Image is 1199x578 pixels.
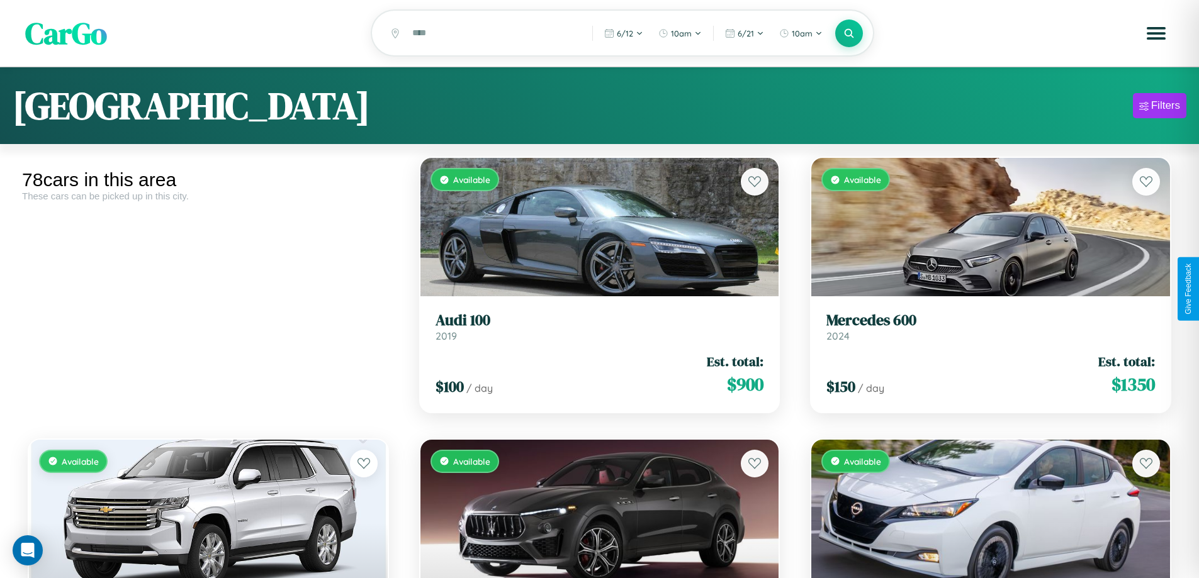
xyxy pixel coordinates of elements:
[1112,372,1155,397] span: $ 1350
[826,330,850,342] span: 2024
[652,23,708,43] button: 10am
[1151,99,1180,112] div: Filters
[773,23,829,43] button: 10am
[738,28,754,38] span: 6 / 21
[25,13,107,54] span: CarGo
[436,330,457,342] span: 2019
[727,372,763,397] span: $ 900
[844,456,881,467] span: Available
[1098,352,1155,370] span: Est. total:
[436,311,764,342] a: Audi 1002019
[62,456,99,467] span: Available
[826,376,855,397] span: $ 150
[13,535,43,565] div: Open Intercom Messenger
[436,311,764,330] h3: Audi 100
[453,174,490,185] span: Available
[22,191,395,201] div: These cars can be picked up in this city.
[671,28,692,38] span: 10am
[466,382,493,394] span: / day
[13,80,370,131] h1: [GEOGRAPHIC_DATA]
[826,311,1155,342] a: Mercedes 6002024
[436,376,464,397] span: $ 100
[707,352,763,370] span: Est. total:
[719,23,770,43] button: 6/21
[453,456,490,467] span: Available
[1184,264,1193,314] div: Give Feedback
[1133,93,1186,118] button: Filters
[617,28,633,38] span: 6 / 12
[598,23,650,43] button: 6/12
[858,382,884,394] span: / day
[1139,16,1174,51] button: Open menu
[792,28,813,38] span: 10am
[22,169,395,191] div: 78 cars in this area
[826,311,1155,330] h3: Mercedes 600
[844,174,881,185] span: Available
